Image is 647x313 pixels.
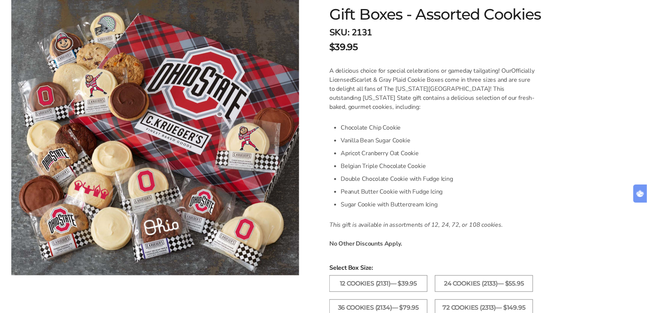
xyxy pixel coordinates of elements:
[341,160,536,173] li: Belgian Triple Chocolate Cookie
[329,67,535,84] span: Officially Licensed
[341,147,536,160] li: Apricot Cranberry Oat Cookie
[329,66,536,111] p: A delicious choice for special celebrations or gameday tailgating! Our Scarlet & Gray Plaid Cooki...
[329,221,503,229] em: This gift is available in assortments of 12, 24, 72, or 108 cookies.
[341,121,536,134] li: Chocolate Chip Cookie
[341,134,536,147] li: Vanilla Bean Sugar Cookie
[341,198,536,211] li: Sugar Cookie with Buttercream Icing
[341,173,536,185] li: Double Chocolate Cookie with Fudge Icing
[329,275,427,292] label: 12 Cookies (2131)— $39.95
[329,40,358,54] span: $39.95
[352,26,372,38] span: 2131
[329,240,402,248] strong: No Other Discounts Apply.
[6,284,78,307] iframe: Sign Up via Text for Offers
[329,263,628,272] span: Select Box Size:
[329,26,349,38] strong: SKU:
[435,275,533,292] label: 24 Cookies (2133)— $55.95
[341,185,536,198] li: Peanut Butter Cookie with Fudge Icing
